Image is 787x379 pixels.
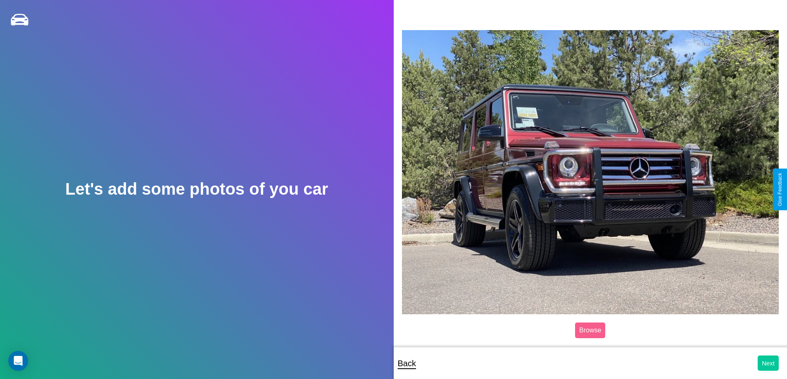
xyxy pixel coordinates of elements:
[758,355,779,371] button: Next
[65,180,328,198] h2: Let's add some photos of you car
[8,351,28,371] div: Open Intercom Messenger
[398,356,416,371] p: Back
[402,30,779,314] img: posted
[575,323,605,338] label: Browse
[777,173,783,206] div: Give Feedback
